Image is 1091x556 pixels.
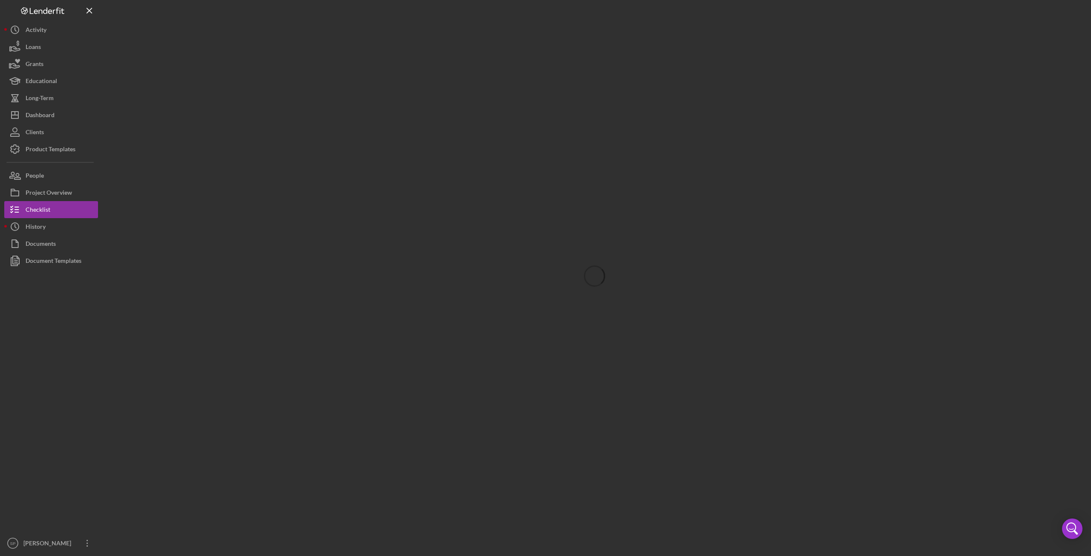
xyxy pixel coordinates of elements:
[26,252,81,271] div: Document Templates
[26,201,50,220] div: Checklist
[4,38,98,55] button: Loans
[4,252,98,269] button: Document Templates
[26,55,43,75] div: Grants
[26,89,54,109] div: Long-Term
[21,535,77,554] div: [PERSON_NAME]
[4,141,98,158] button: Product Templates
[26,21,46,40] div: Activity
[26,184,72,203] div: Project Overview
[4,55,98,72] button: Grants
[4,235,98,252] button: Documents
[4,218,98,235] button: History
[4,167,98,184] button: People
[4,184,98,201] button: Project Overview
[1062,519,1082,539] div: Open Intercom Messenger
[4,201,98,218] button: Checklist
[4,107,98,124] button: Dashboard
[26,72,57,92] div: Educational
[26,235,56,254] div: Documents
[10,541,16,546] text: SP
[26,38,41,58] div: Loans
[26,218,46,237] div: History
[4,72,98,89] button: Educational
[26,141,75,160] div: Product Templates
[4,124,98,141] button: Clients
[26,107,55,126] div: Dashboard
[4,21,98,38] button: Activity
[26,124,44,143] div: Clients
[26,167,44,186] div: People
[4,535,98,552] button: SP[PERSON_NAME]
[4,89,98,107] button: Long-Term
